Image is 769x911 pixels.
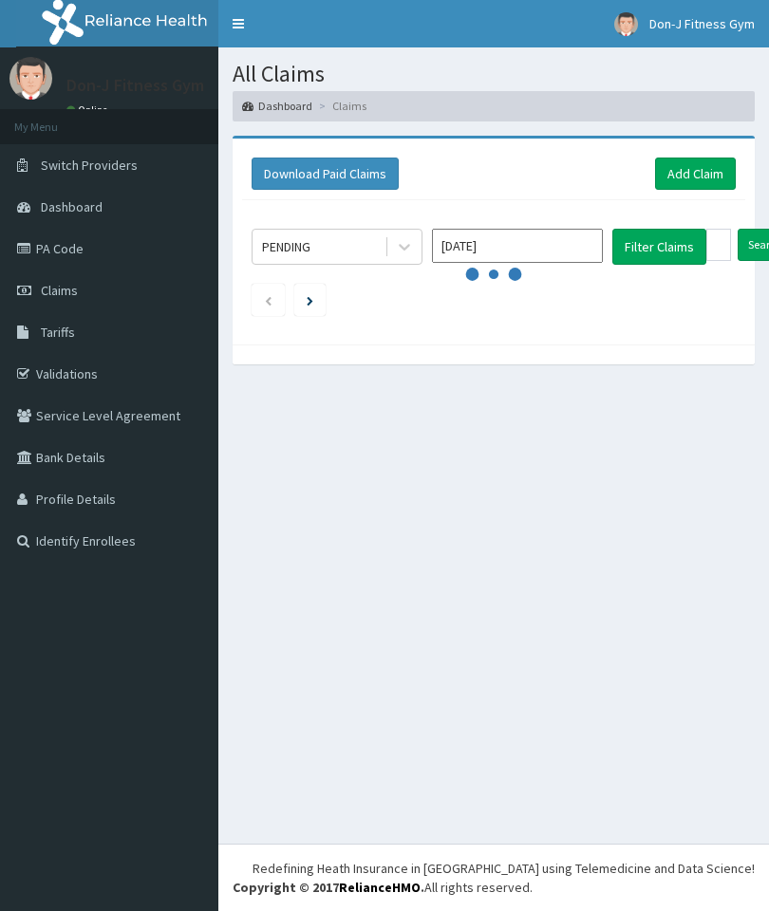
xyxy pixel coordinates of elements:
span: Dashboard [41,198,103,215]
a: Next page [307,291,313,308]
span: Don-J Fitness Gym [649,15,755,32]
div: PENDING [262,237,310,256]
li: Claims [314,98,366,114]
a: Dashboard [242,98,312,114]
svg: audio-loading [465,246,522,303]
input: Search by HMO ID [706,229,731,261]
strong: Copyright © 2017 . [233,879,424,896]
span: Tariffs [41,324,75,341]
footer: All rights reserved. [218,844,769,911]
a: RelianceHMO [339,879,421,896]
span: Claims [41,282,78,299]
button: Download Paid Claims [252,158,399,190]
span: Switch Providers [41,157,138,174]
input: Select Month and Year [432,229,603,263]
button: Filter Claims [612,229,706,265]
img: User Image [614,12,638,36]
a: Add Claim [655,158,736,190]
a: Previous page [264,291,272,308]
img: User Image [9,57,52,100]
div: Redefining Heath Insurance in [GEOGRAPHIC_DATA] using Telemedicine and Data Science! [253,859,755,878]
p: Don-J Fitness Gym [66,77,204,94]
h1: All Claims [233,62,755,86]
a: Online [66,103,112,117]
